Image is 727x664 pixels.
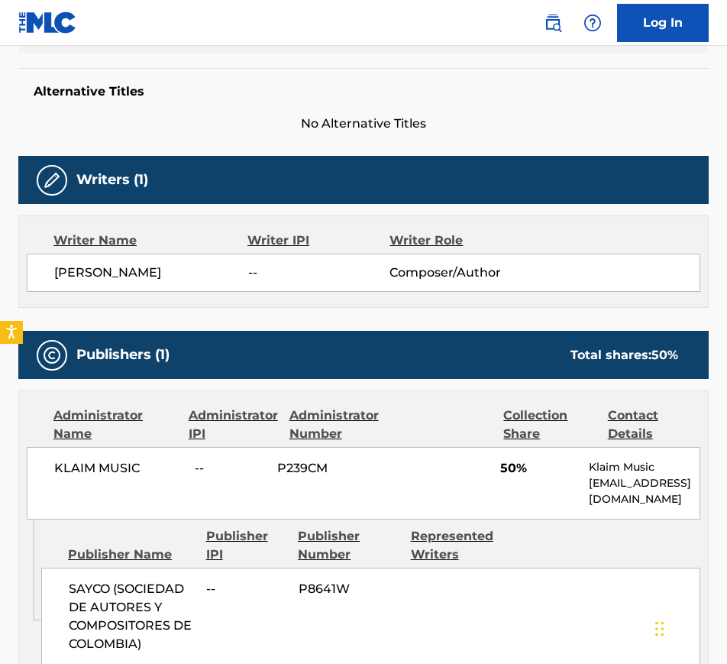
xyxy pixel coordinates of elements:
[54,459,183,478] span: KLAIM MUSIC
[299,580,399,598] span: P8641W
[651,591,727,664] div: Widget de chat
[608,406,700,443] div: Contact Details
[54,264,248,282] span: [PERSON_NAME]
[617,4,709,42] a: Log In
[34,84,693,99] h5: Alternative Titles
[248,264,390,282] span: --
[43,171,61,189] img: Writers
[389,264,519,282] span: Composer/Author
[189,406,278,443] div: Administrator IPI
[76,346,170,364] h5: Publishers (1)
[53,406,177,443] div: Administrator Name
[247,232,389,250] div: Writer IPI
[76,171,148,189] h5: Writers (1)
[18,115,709,133] span: No Alternative Titles
[500,459,577,478] span: 50%
[206,527,287,564] div: Publisher IPI
[570,346,678,364] div: Total shares:
[298,527,399,564] div: Publisher Number
[53,232,247,250] div: Writer Name
[583,14,602,32] img: help
[206,580,286,598] span: --
[43,346,61,364] img: Publishers
[651,348,678,362] span: 50 %
[589,475,700,507] p: [EMAIL_ADDRESS][DOMAIN_NAME]
[411,527,512,564] div: Represented Writers
[69,580,195,653] span: SAYCO (SOCIEDAD DE AUTORES Y COMPOSITORES DE COLOMBIA)
[538,8,568,38] a: Public Search
[655,606,664,652] div: Arrastrar
[289,406,382,443] div: Administrator Number
[544,14,562,32] img: search
[389,232,519,250] div: Writer Role
[277,459,374,478] span: P239CM
[577,8,608,38] div: Help
[18,11,77,34] img: MLC Logo
[195,459,266,478] span: --
[651,591,727,664] iframe: Chat Widget
[68,546,195,564] div: Publisher Name
[503,406,596,443] div: Collection Share
[589,459,700,475] p: Klaim Music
